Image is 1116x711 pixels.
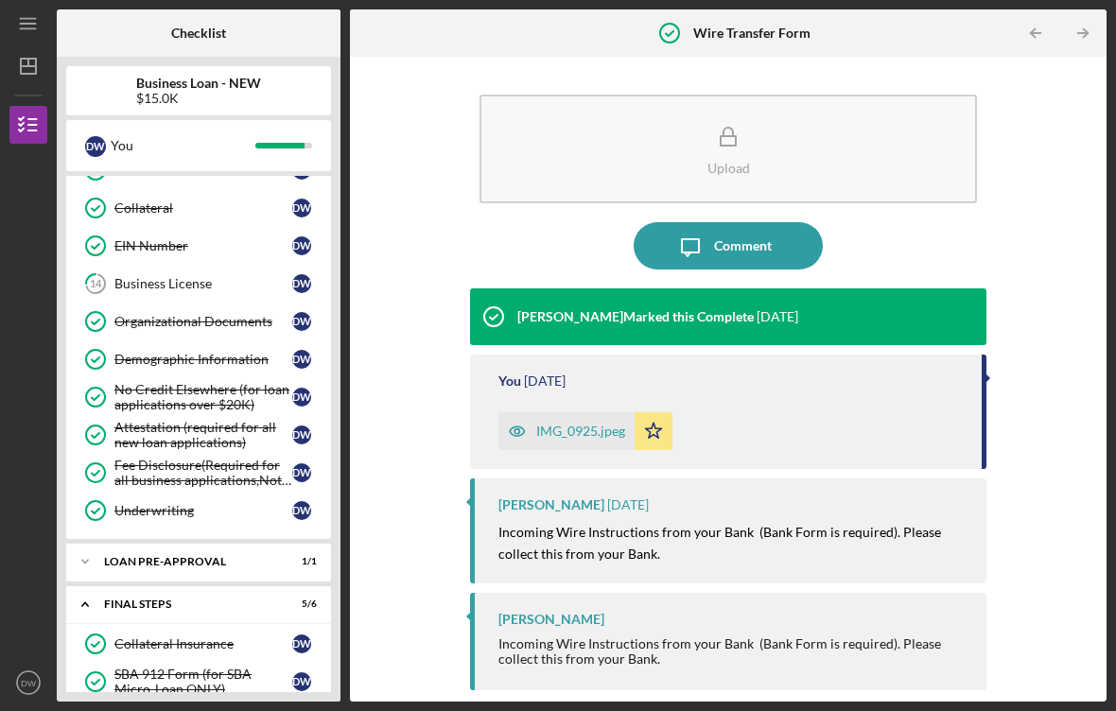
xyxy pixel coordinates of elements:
div: Comment [714,222,772,269]
div: FINAL STEPS [104,598,270,610]
div: EIN Number [114,238,292,253]
time: 2025-08-08 03:44 [757,309,798,324]
div: $15.0K [136,91,261,106]
div: Organizational Documents [114,314,292,329]
div: [PERSON_NAME] [498,497,604,512]
time: 2025-08-07 18:57 [607,497,649,512]
div: Attestation (required for all new loan applications) [114,420,292,450]
a: UnderwritingDW [76,492,322,529]
button: Upload [480,95,977,203]
tspan: 14 [90,278,102,290]
button: Comment [634,222,823,269]
div: Demographic Information [114,352,292,367]
b: Business Loan - NEW [136,76,261,91]
a: SBA 912 Form (for SBA Micro-Loan ONLY)DW [76,663,322,701]
div: D W [292,425,311,444]
div: D W [292,350,311,369]
button: DW [9,664,47,702]
div: No Credit Elsewhere (for loan applications over $20K) [114,382,292,412]
div: [PERSON_NAME] [498,612,604,627]
div: D W [292,312,311,331]
b: Checklist [171,26,226,41]
button: IMG_0925.jpeg [498,412,672,450]
div: SBA 912 Form (for SBA Micro-Loan ONLY) [114,667,292,697]
a: Demographic InformationDW [76,340,322,378]
div: D W [292,274,311,293]
div: D W [85,136,106,157]
div: IMG_0925.jpeg [536,424,625,439]
time: 2025-08-08 03:24 [524,373,566,389]
div: D W [292,672,311,691]
div: Incoming Wire Instructions from your Bank (Bank Form is required). Please collect this from your ... [498,636,968,667]
a: Fee Disclosure(Required for all business applications,Not needed for Contractor loans)DW [76,454,322,492]
div: D W [292,199,311,217]
div: D W [292,634,311,653]
div: D W [292,463,311,482]
mark: Incoming Wire Instructions from your Bank (Bank Form is required). Please collect this from your ... [498,524,944,561]
div: Underwriting [114,503,292,518]
div: Upload [707,161,750,175]
b: Wire Transfer Form [693,26,811,41]
div: D W [292,501,311,520]
div: 5 / 6 [283,598,317,610]
a: No Credit Elsewhere (for loan applications over $20K)DW [76,378,322,416]
div: LOAN PRE-APPROVAL [104,556,270,567]
div: D W [292,388,311,407]
div: D W [292,236,311,255]
div: You [498,373,521,389]
div: Business License [114,276,292,291]
div: Collateral Insurance [114,636,292,651]
a: CollateralDW [76,189,322,227]
a: Organizational DocumentsDW [76,303,322,340]
a: Attestation (required for all new loan applications)DW [76,416,322,454]
div: Collateral [114,200,292,216]
div: [PERSON_NAME] Marked this Complete [517,309,754,324]
div: You [111,130,255,162]
text: DW [21,678,37,688]
a: 14Business LicenseDW [76,265,322,303]
div: 1 / 1 [283,556,317,567]
a: Collateral InsuranceDW [76,625,322,663]
div: Fee Disclosure(Required for all business applications,Not needed for Contractor loans) [114,458,292,488]
a: EIN NumberDW [76,227,322,265]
